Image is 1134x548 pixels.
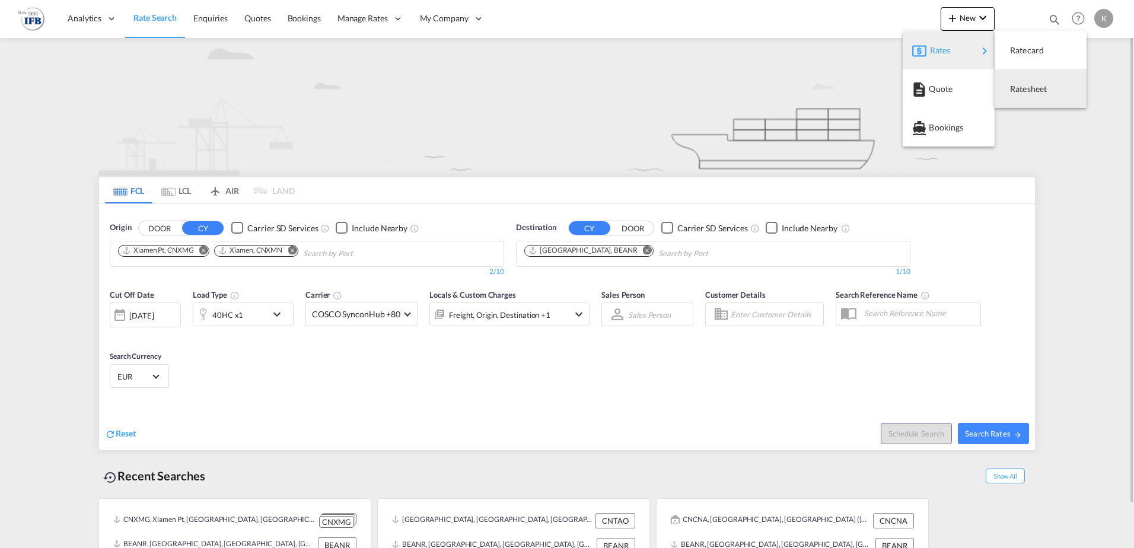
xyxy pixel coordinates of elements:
div: Ratecard [1004,36,1077,65]
md-icon: icon-chevron-right [977,44,992,58]
span: Bookings [929,116,942,139]
div: Ratesheet [1004,74,1077,104]
button: Quote [903,69,995,108]
button: Bookings [903,108,995,146]
span: Ratesheet [1010,77,1023,101]
span: Ratecard [1010,39,1023,62]
span: Rates [930,39,944,62]
span: Quote [929,77,942,101]
div: Quote [912,74,985,104]
div: Bookings [912,113,985,142]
